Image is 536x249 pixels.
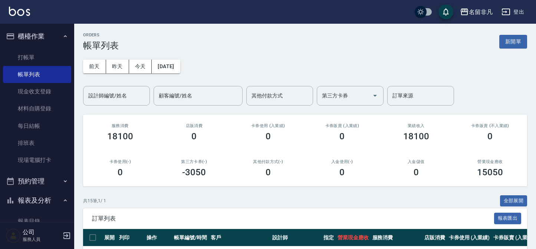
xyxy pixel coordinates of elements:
[499,5,527,19] button: 登出
[166,123,223,128] h2: 店販消費
[92,215,494,222] span: 訂單列表
[209,229,270,246] th: 客戶
[83,33,119,37] h2: ORDERS
[83,197,106,204] p: 共 15 筆, 1 / 1
[3,172,71,191] button: 預約管理
[172,229,209,246] th: 帳單編號/時間
[487,131,493,142] h3: 0
[500,195,527,207] button: 全部展開
[106,60,129,73] button: 昨天
[266,131,271,142] h3: 0
[388,159,444,164] h2: 入金儲值
[477,167,503,177] h3: 15050
[191,131,197,142] h3: 0
[270,229,322,246] th: 設計師
[3,27,71,46] button: 櫃檯作業
[314,123,371,128] h2: 卡券販賣 (入業績)
[369,90,381,102] button: Open
[457,4,496,20] button: 名留非凡
[3,49,71,66] a: 打帳單
[403,131,429,142] h3: 18100
[3,83,71,100] a: 現金收支登錄
[322,229,336,246] th: 指定
[3,213,71,230] a: 報表目錄
[499,38,527,45] a: 新開單
[117,229,145,246] th: 列印
[339,131,345,142] h3: 0
[83,40,119,51] h3: 帳單列表
[83,60,106,73] button: 前天
[240,123,296,128] h2: 卡券使用 (入業績)
[92,123,148,128] h3: 服務消費
[422,229,447,246] th: 店販消費
[494,215,522,222] a: 報表匯出
[182,167,206,177] h3: -3050
[462,159,519,164] h2: 營業現金應收
[336,229,371,246] th: 營業現金應收
[145,229,172,246] th: 操作
[388,123,444,128] h2: 業績收入
[240,159,296,164] h2: 其他付款方式(-)
[339,167,345,177] h3: 0
[129,60,152,73] button: 今天
[102,229,117,246] th: 展開
[494,213,522,224] button: 報表匯出
[314,159,371,164] h2: 入金使用(-)
[23,229,60,236] h5: 公司
[107,131,133,142] h3: 18100
[6,228,21,243] img: Person
[447,229,492,246] th: 卡券使用 (入業績)
[23,236,60,243] p: 服務人員
[3,191,71,210] button: 報表及分析
[166,159,223,164] h2: 第三方卡券(-)
[9,7,30,16] img: Logo
[118,167,123,177] h3: 0
[414,167,419,177] h3: 0
[469,7,493,17] div: 名留非凡
[3,100,71,117] a: 材料自購登錄
[152,60,180,73] button: [DATE]
[371,229,422,246] th: 服務消費
[499,35,527,49] button: 新開單
[462,123,519,128] h2: 卡券販賣 (不入業績)
[266,167,271,177] h3: 0
[92,159,148,164] h2: 卡券使用(-)
[3,66,71,83] a: 帳單列表
[438,4,453,19] button: save
[3,117,71,135] a: 每日結帳
[3,135,71,152] a: 排班表
[3,152,71,169] a: 現場電腦打卡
